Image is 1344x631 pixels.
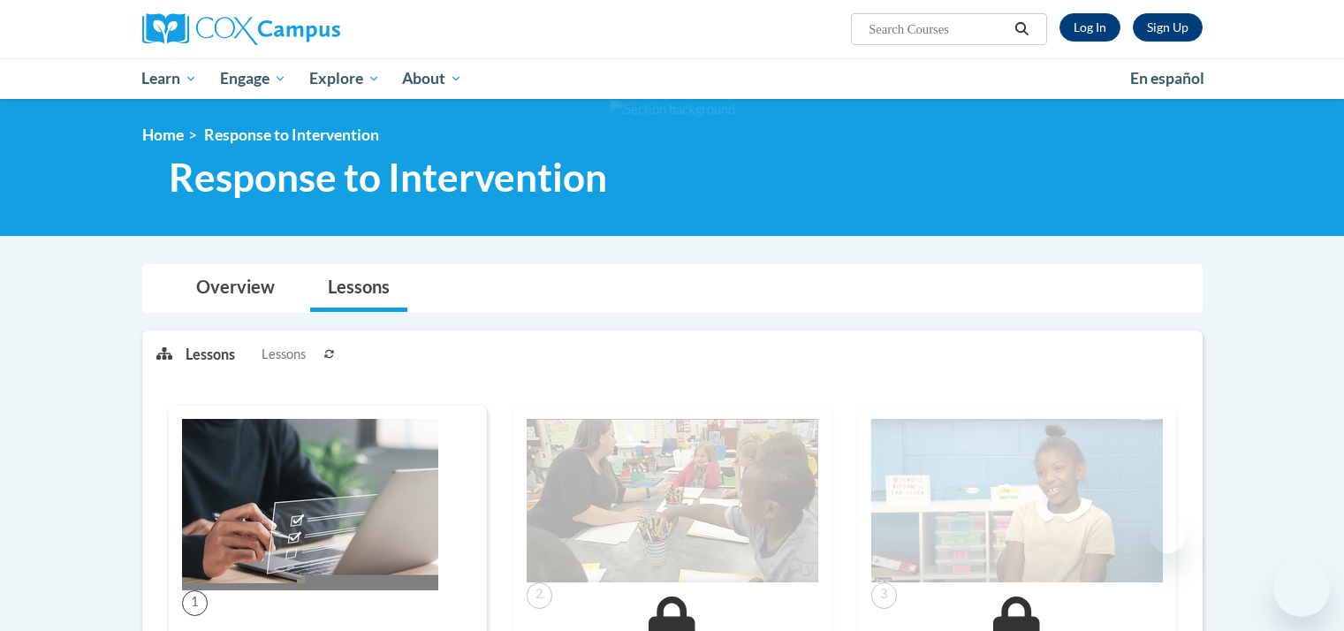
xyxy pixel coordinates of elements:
a: Cox Campus [142,13,478,45]
a: Register [1133,13,1203,42]
span: Learn [141,68,197,89]
a: About [391,58,474,99]
a: Explore [298,58,391,99]
input: Search Courses [867,19,1008,40]
iframe: Close message [1150,518,1185,553]
div: Main menu [116,58,1229,99]
span: Response to Intervention [169,154,607,201]
span: Lessons [262,345,306,364]
iframe: Button to launch messaging window [1273,560,1330,617]
span: Explore [309,68,380,89]
button: Search [1008,19,1035,40]
p: Lessons [186,345,235,364]
img: Cox Campus [142,13,340,45]
a: Overview [178,265,292,312]
img: Course Image [871,419,1163,583]
span: 1 [182,590,208,616]
a: Learn [131,58,209,99]
img: Course Image [527,419,818,583]
a: Engage [209,58,298,99]
span: En español [1130,69,1204,87]
a: Lessons [310,265,407,312]
a: En español [1119,60,1216,97]
span: About [402,68,462,89]
span: Engage [220,68,286,89]
img: Section background [610,100,735,119]
span: 3 [871,582,897,608]
span: Response to Intervention [204,125,379,144]
a: Log In [1059,13,1120,42]
span: 2 [527,582,552,608]
img: Course Image [182,419,438,590]
a: Home [142,125,184,144]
